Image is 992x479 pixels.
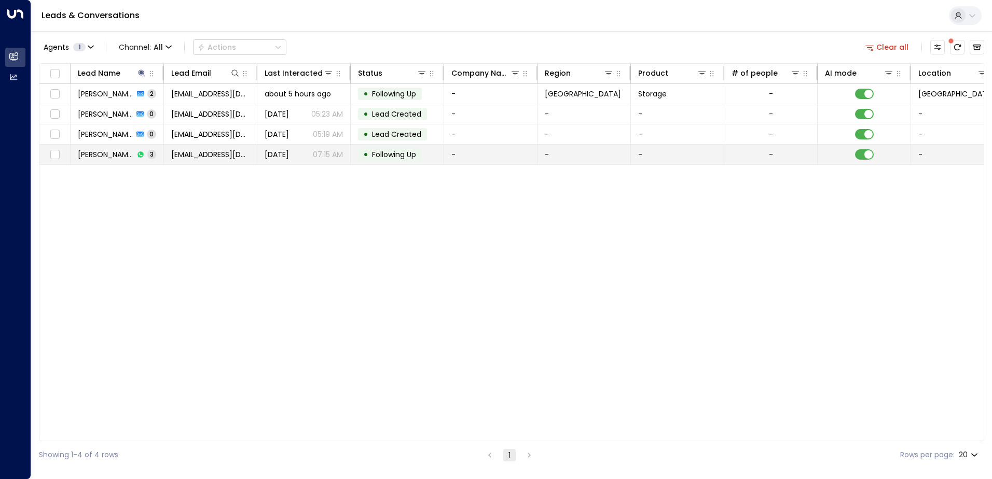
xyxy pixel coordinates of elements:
span: alexwhy17@gmail.com [171,89,250,99]
button: Actions [193,39,286,55]
div: Product [638,67,668,79]
div: Lead Name [78,67,147,79]
span: Alex Why [78,89,134,99]
div: Lead Email [171,67,240,79]
span: Yesterday [265,129,289,139]
div: Company Name [451,67,520,79]
span: 0 [147,130,156,138]
span: Lead Created [372,129,421,139]
span: There are new threads available. Refresh the grid to view the latest updates. [950,40,965,54]
div: - [769,109,773,119]
span: Toggle select row [48,128,61,141]
td: - [444,84,538,104]
div: Showing 1-4 of 4 rows [39,449,118,460]
td: - [444,145,538,164]
span: Channel: [115,40,176,54]
span: Alex Why [78,149,134,160]
span: 3 [147,150,156,159]
p: 05:23 AM [311,109,343,119]
p: 05:19 AM [313,129,343,139]
span: Lead Created [372,109,421,119]
a: Leads & Conversations [42,9,140,21]
span: Toggle select row [48,88,61,101]
span: London [545,89,621,99]
div: Company Name [451,67,510,79]
div: - [769,89,773,99]
div: Lead Name [78,67,120,79]
span: 0 [147,109,156,118]
div: Status [358,67,382,79]
td: - [631,104,724,124]
span: Following Up [372,149,416,160]
td: - [538,145,631,164]
td: - [538,124,631,144]
div: Button group with a nested menu [193,39,286,55]
button: Archived Leads [970,40,984,54]
span: 2 [147,89,156,98]
div: - [769,149,773,160]
div: Last Interacted [265,67,323,79]
div: Actions [198,43,236,52]
td: - [631,145,724,164]
button: Customize [930,40,945,54]
div: Product [638,67,707,79]
div: Lead Email [171,67,211,79]
span: Jul 12, 2025 [265,149,289,160]
span: alexwhy17@gmail.com [171,109,250,119]
td: - [538,104,631,124]
span: alexwhy17@gmail.com [171,129,250,139]
div: Location [918,67,987,79]
span: about 5 hours ago [265,89,331,99]
span: Toggle select all [48,67,61,80]
span: Toggle select row [48,108,61,121]
span: alexwhy17@gmail.com [171,149,250,160]
div: Location [918,67,951,79]
div: # of people [732,67,801,79]
td: - [444,104,538,124]
td: - [631,124,724,144]
div: - [769,129,773,139]
div: Last Interacted [265,67,334,79]
div: 20 [959,447,980,462]
span: Following Up [372,89,416,99]
span: Alex Why [78,129,133,139]
span: Toggle select row [48,148,61,161]
p: 07:15 AM [313,149,343,160]
div: • [363,85,368,103]
div: • [363,146,368,163]
div: Region [545,67,614,79]
button: Channel:All [115,40,176,54]
button: page 1 [503,449,516,461]
div: # of people [732,67,778,79]
td: - [444,124,538,144]
button: Agents1 [39,40,98,54]
span: Yesterday [265,109,289,119]
div: • [363,105,368,123]
div: AI mode [825,67,894,79]
button: Clear all [861,40,913,54]
div: Region [545,67,571,79]
span: 1 [73,43,86,51]
span: Agents [44,44,69,51]
nav: pagination navigation [483,448,536,461]
span: Storage [638,89,667,99]
div: AI mode [825,67,857,79]
label: Rows per page: [900,449,955,460]
div: Status [358,67,427,79]
div: • [363,125,368,143]
span: All [154,43,163,51]
span: Alex Why [78,109,133,119]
